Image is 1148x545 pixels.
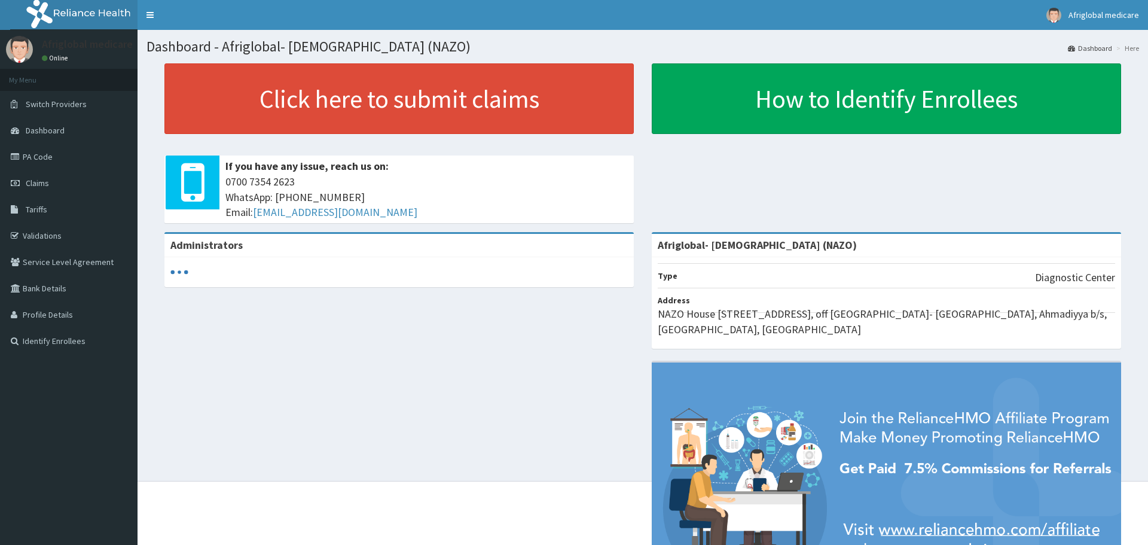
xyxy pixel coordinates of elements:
[42,54,71,62] a: Online
[658,270,677,281] b: Type
[652,63,1121,134] a: How to Identify Enrollees
[1046,8,1061,23] img: User Image
[1068,43,1112,53] a: Dashboard
[253,205,417,219] a: [EMAIL_ADDRESS][DOMAIN_NAME]
[164,63,634,134] a: Click here to submit claims
[146,39,1139,54] h1: Dashboard - Afriglobal- [DEMOGRAPHIC_DATA] (NAZO)
[225,159,389,173] b: If you have any issue, reach us on:
[658,306,1115,337] p: NAZO House [STREET_ADDRESS], off [GEOGRAPHIC_DATA]- [GEOGRAPHIC_DATA], Ahmadiyya b/s, [GEOGRAPHIC...
[26,99,87,109] span: Switch Providers
[1035,270,1115,285] p: Diagnostic Center
[170,238,243,252] b: Administrators
[42,39,133,50] p: Afriglobal medicare
[26,178,49,188] span: Claims
[26,204,47,215] span: Tariffs
[1113,43,1139,53] li: Here
[658,238,857,252] strong: Afriglobal- [DEMOGRAPHIC_DATA] (NAZO)
[225,174,628,220] span: 0700 7354 2623 WhatsApp: [PHONE_NUMBER] Email:
[26,125,65,136] span: Dashboard
[170,263,188,281] svg: audio-loading
[1068,10,1139,20] span: Afriglobal medicare
[658,295,690,306] b: Address
[6,36,33,63] img: User Image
